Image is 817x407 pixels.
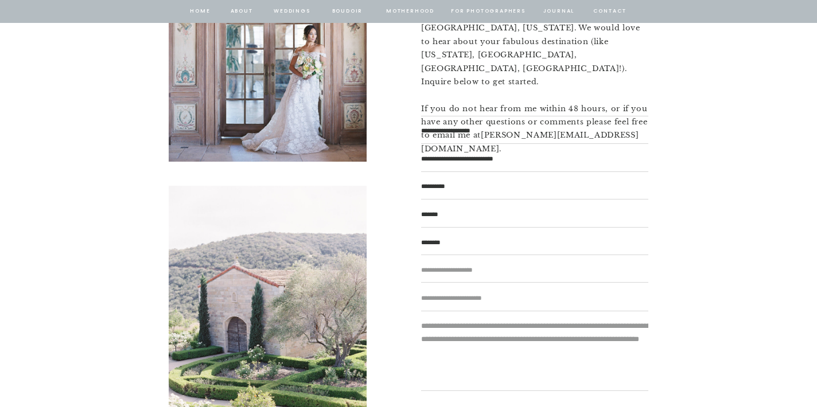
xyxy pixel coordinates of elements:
[592,6,628,17] a: contact
[331,6,364,17] a: BOUDOIR
[541,6,577,17] a: journal
[229,6,254,17] a: about
[273,6,312,17] a: Weddings
[451,6,526,17] a: for photographers
[386,6,434,17] a: Motherhood
[189,6,211,17] a: home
